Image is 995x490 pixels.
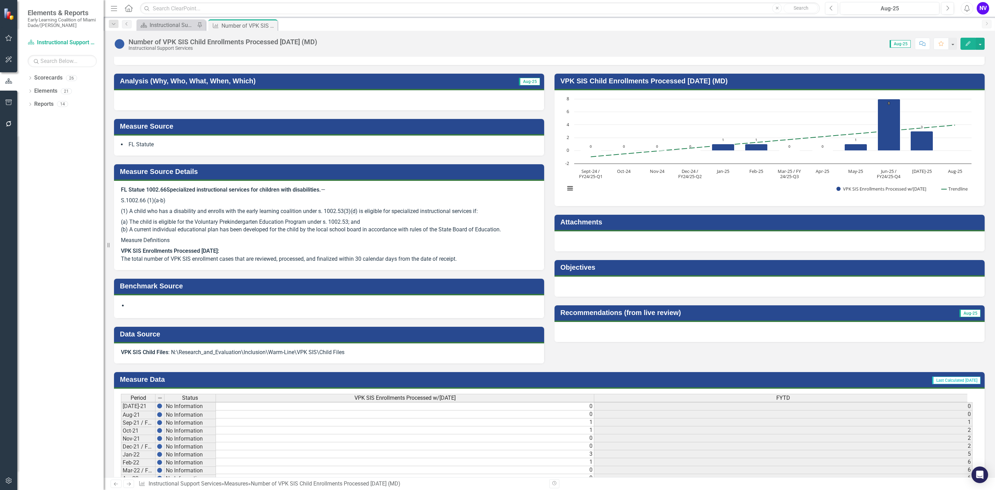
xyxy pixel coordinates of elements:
[138,21,195,29] a: Instructional Support Services Dashboard
[912,168,932,174] text: [DATE]-25
[623,144,625,149] text: 0
[594,402,973,410] td: 0
[164,427,216,435] td: No Information
[164,451,216,459] td: No Information
[745,144,768,151] path: Feb-25, 1. VPK SIS Enrollments Processed w/in 30 days.
[157,460,162,465] img: BgCOk07PiH71IgAAAABJRU5ErkJggg==
[716,168,729,174] text: Jan-25
[567,95,569,102] text: 8
[120,376,532,383] h3: Measure Data
[157,428,162,433] img: BgCOk07PiH71IgAAAABJRU5ErkJggg==
[216,442,594,450] td: 0
[164,459,216,467] td: No Information
[139,480,544,488] div: » »
[164,402,216,411] td: No Information
[594,474,973,482] td: 6
[822,144,824,149] text: 0
[121,467,155,475] td: Mar-22 / FY22-Q3
[150,21,195,29] div: Instructional Support Services Dashboard
[567,134,569,140] text: 2
[216,426,594,434] td: 1
[594,426,973,434] td: 2
[3,7,16,20] img: ClearPoint Strategy
[911,131,933,151] path: Jul-25, 3. VPK SIS Enrollments Processed w/in 30 days.
[121,248,219,254] strong: VPK SIS Enrollments Processed [DATE]:
[121,435,155,443] td: Nov-21
[594,434,973,442] td: 2
[34,100,54,108] a: Reports
[121,208,478,214] span: (1) A child who has a disability and enrolls with the early learning coalition under s. 1002.53(3...
[251,480,400,487] div: Number of VPK SIS Child Enrollments Processed [DATE] (MD)
[590,144,592,149] text: 0
[788,144,790,149] text: 0
[121,427,155,435] td: Oct-21
[594,410,973,418] td: 0
[689,144,691,149] text: 0
[567,147,569,153] text: 0
[749,168,763,174] text: Feb-25
[224,480,248,487] a: Measures
[776,395,790,401] span: FYTD
[164,467,216,475] td: No Information
[28,9,97,17] span: Elements & Reports
[157,403,162,409] img: BgCOk07PiH71IgAAAABJRU5ErkJggg==
[816,168,829,174] text: Apr-25
[157,436,162,441] img: BgCOk07PiH71IgAAAABJRU5ErkJggg==
[921,124,923,129] text: 3
[157,395,163,401] img: 8DAGhfEEPCf229AAAAAElFTkSuQmCC
[164,411,216,419] td: No Information
[120,282,541,290] h3: Benchmark Source
[836,186,934,192] button: Show VPK SIS Enrollments Processed w/in 30 days
[182,395,198,401] span: Status
[163,186,167,193] strong: 6
[561,95,975,199] svg: Interactive chart
[579,168,603,179] text: Sept-24 / FY24/25-Q1
[221,21,276,30] div: Number of VPK SIS Child Enrollments Processed [DATE] (MD)
[755,137,757,142] text: 1
[617,168,631,174] text: Oct-24
[34,87,57,95] a: Elements
[121,411,155,419] td: Aug-21
[28,39,97,47] a: Instructional Support Services
[941,186,968,192] button: Show Trendline
[594,458,973,466] td: 6
[581,99,956,151] g: VPK SIS Enrollments Processed w/in 30 days, series 1 of 2. Bar series with 12 bars.
[157,468,162,473] img: BgCOk07PiH71IgAAAABJRU5ErkJggg==
[216,458,594,466] td: 1
[121,195,537,206] p: S.1002.66 (1)(a-b)
[794,5,808,11] span: Search
[114,38,125,49] img: No Information
[565,184,575,193] button: View chart menu, Chart
[560,264,981,271] h3: Objectives
[140,2,820,15] input: Search ClearPoint...
[157,475,162,481] img: BgCOk07PiH71IgAAAABJRU5ErkJggg==
[890,40,911,48] span: Aug-25
[216,474,594,482] td: 0
[722,137,724,142] text: 1
[120,77,483,85] h3: Analysis (Why, Who, What, When, Which)
[656,144,658,149] text: 0
[594,466,973,474] td: 6
[216,402,594,410] td: 0
[567,121,569,128] text: 4
[157,420,162,425] img: BgCOk07PiH71IgAAAABJRU5ErkJggg==
[594,418,973,426] td: 1
[878,99,900,151] path: Jun-25 / FY24/25-Q4, 8. VPK SIS Enrollments Processed w/in 30 days.
[560,309,917,316] h3: Recommendations (from live review)
[121,451,155,459] td: Jan-22
[121,419,155,427] td: Sep-21 / FY22-Q1
[977,2,989,15] button: NV
[560,218,981,226] h3: Attachments
[129,38,317,46] div: Number of VPK SIS Child Enrollments Processed [DATE] (MD)
[972,466,988,483] div: Open Intercom Messenger
[57,101,68,107] div: 14
[157,452,162,457] img: BgCOk07PiH71IgAAAABJRU5ErkJggg==
[34,74,63,82] a: Scorecards
[121,186,145,193] strong: FL Statue
[120,168,541,175] h3: Measure Source Details
[888,101,890,105] text: 8
[855,137,857,142] text: 1
[216,466,594,474] td: 0
[712,144,735,151] path: Jan-25, 1. VPK SIS Enrollments Processed w/in 30 days.
[129,46,317,51] div: Instructional Support Services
